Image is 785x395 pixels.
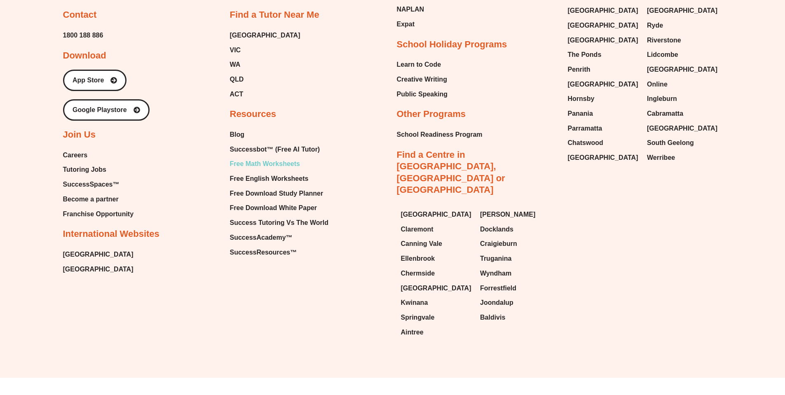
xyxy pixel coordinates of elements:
[401,297,472,309] a: Kwinana
[480,267,551,280] a: Wyndham
[230,231,293,244] span: SuccessAcademy™
[647,49,678,61] span: Lidcombe
[401,238,472,250] a: Canning Vale
[568,93,639,105] a: Hornsby
[480,238,517,250] span: Craigieburn
[480,297,513,309] span: Joondalup
[401,267,435,280] span: Chermside
[63,228,159,240] h2: International Websites
[647,5,718,17] a: [GEOGRAPHIC_DATA]
[401,208,472,221] a: [GEOGRAPHIC_DATA]
[44,181,250,186] span: - The median is the middle value of the data when the values are sorted in order from lowest to
[648,302,785,395] iframe: Chat Widget
[647,34,718,47] a: Riverstone
[647,137,718,149] a: South Geelong
[44,301,143,306] span: found for either numerical or categorical data.
[647,78,718,91] a: Online
[230,173,309,185] span: Free English Worksheets
[230,217,328,229] a: Success Tutoring Vs The World
[401,282,471,294] span: [GEOGRAPHIC_DATA]
[397,3,424,16] span: NAPLAN
[397,108,466,120] h2: Other Programs
[230,58,241,71] span: WA
[44,101,243,106] span: - Data can be summarised or described using measures of centre and measures of spread.
[44,85,136,92] span: Measures of centre & spread
[63,29,103,42] a: 1800 188 886
[230,29,300,42] a: [GEOGRAPHIC_DATA]
[63,178,120,191] span: SuccessSpaces™
[230,231,328,244] a: SuccessAcademy™
[8,14,290,376] div: Page ⁨1⁩
[73,77,104,84] span: App Store
[401,267,472,280] a: Chermside
[401,326,472,339] a: Aintree
[44,249,117,254] span: amount of spread in a set of data.
[568,108,639,120] a: Panania
[568,49,602,61] span: The Ponds
[397,150,505,195] a: Find a Centre in [GEOGRAPHIC_DATA], [GEOGRAPHIC_DATA] or [GEOGRAPHIC_DATA]
[44,215,243,220] span: - The mode is the most common value and is the value that occurs most frequently. Multiple
[397,129,483,141] a: School Readiness Program
[230,246,328,259] a: SuccessResources™
[44,118,253,123] span: - Measures of centre include the mean, median and mode. These statistics describe a whole set
[647,152,675,164] span: Werribee
[568,78,639,91] a: [GEOGRAPHIC_DATA]
[63,208,134,220] span: Franchise Opportunity
[230,202,317,214] span: Free Download White Paper
[63,149,134,161] a: Careers
[480,223,513,236] span: Docklands
[63,9,97,21] h2: Contact
[647,34,681,47] span: Riverstone
[568,93,595,105] span: Hornsby
[568,152,638,164] span: [GEOGRAPHIC_DATA]
[44,154,51,159] span: 𝑥̄ =
[44,143,201,148] span: - The mean of a set of data is the average of the numbers. It is given by:
[222,1,233,12] button: Draw
[480,208,551,221] a: [PERSON_NAME]
[647,137,694,149] span: South Geelong
[647,5,717,17] span: [GEOGRAPHIC_DATA]
[401,297,428,309] span: Kwinana
[230,9,319,21] h2: Find a Tutor Near Me
[401,282,472,294] a: [GEOGRAPHIC_DATA]
[401,252,472,265] a: Ellenbrook
[647,108,683,120] span: Cabramatta
[568,122,602,135] span: Parramatta
[63,164,134,176] a: Tutoring Jobs
[44,126,213,131] span: of data using a single value that represents the centre or middle of a data set.
[647,63,718,76] a: [GEOGRAPHIC_DATA]
[230,143,320,156] span: Successbot™ (Free AI Tutor)
[480,311,505,324] span: Baldivis
[480,252,511,265] span: Truganina
[230,88,244,101] span: ACT
[63,248,134,261] a: [GEOGRAPHIC_DATA]
[63,129,96,141] h2: Join Us
[230,88,300,101] a: ACT
[55,157,84,160] span: 𝑛𝑢𝑚𝑏𝑒𝑟 𝑜𝑓 𝑑𝑎𝑡𝑎 𝑣𝑎𝑙𝑢𝑒𝑠
[87,1,102,12] span: of ⁨11⁩
[401,311,435,324] span: Springvale
[44,292,250,297] span: - The range, mean and median can only be calculated for numerical data, but the mode can be
[63,178,134,191] a: SuccessSpaces™
[568,78,638,91] span: [GEOGRAPHIC_DATA]
[44,51,188,60] span: Statistics & Probability • Lesson 7
[480,311,551,324] a: Baldivis
[568,137,639,149] a: Chatswood
[568,152,639,164] a: [GEOGRAPHIC_DATA]
[401,223,434,236] span: Claremont
[230,108,277,120] h2: Resources
[230,173,328,185] a: Free English Worksheets
[230,187,323,200] span: Free Download Study Planner
[397,39,507,51] h2: School Holiday Programs
[397,18,415,30] span: Expat
[44,275,131,280] span: 𝑅𝑎𝑛𝑔𝑒 = ℎ𝑖𝑔ℎ𝑒𝑠𝑡 𝑛𝑢𝑚𝑏𝑒𝑟 − 𝑙𝑜𝑤𝑒𝑠𝑡 𝑛𝑢𝑚𝑏𝑒𝑟
[230,58,300,71] a: WA
[647,49,718,61] a: Lidcombe
[397,58,441,71] span: Learn to Code
[58,152,82,155] span: 𝑠𝑢𝑚 𝑜𝑓 𝑑𝑎𝑡𝑎 𝑣𝑎𝑙𝑢𝑒𝑠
